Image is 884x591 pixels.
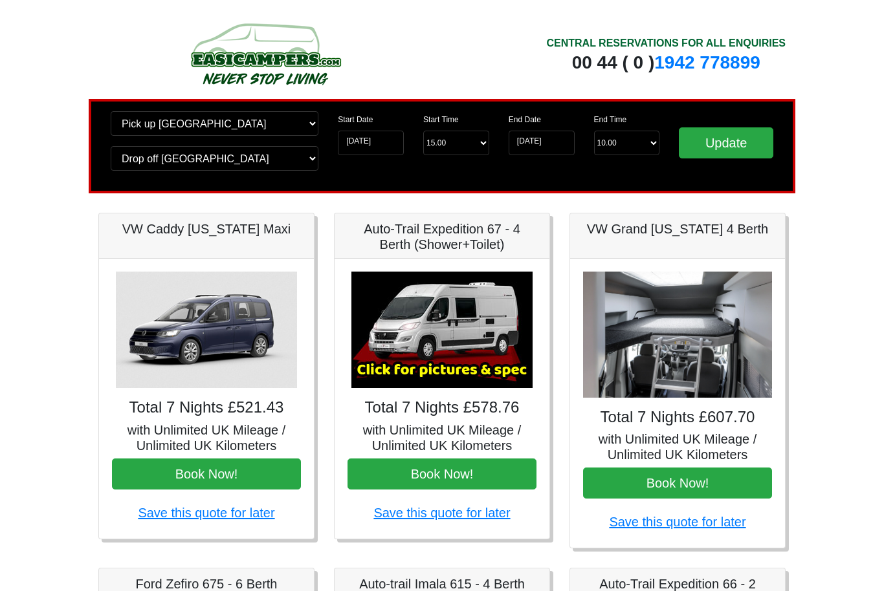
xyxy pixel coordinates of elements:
[138,506,274,520] a: Save this quote for later
[583,272,772,398] img: VW Grand California 4 Berth
[112,458,301,489] button: Book Now!
[583,221,772,237] h5: VW Grand [US_STATE] 4 Berth
[546,51,786,74] div: 00 44 ( 0 )
[348,458,536,489] button: Book Now!
[348,422,536,453] h5: with Unlimited UK Mileage / Unlimited UK Kilometers
[112,398,301,417] h4: Total 7 Nights £521.43
[373,506,510,520] a: Save this quote for later
[338,114,373,125] label: Start Date
[609,515,746,529] a: Save this quote for later
[679,127,773,158] input: Update
[116,272,297,388] img: VW Caddy California Maxi
[142,18,388,89] img: campers-checkout-logo.png
[112,422,301,453] h5: with Unlimited UK Mileage / Unlimited UK Kilometers
[351,272,533,388] img: Auto-Trail Expedition 67 - 4 Berth (Shower+Toilet)
[509,114,541,125] label: End Date
[338,131,404,155] input: Start Date
[112,221,301,237] h5: VW Caddy [US_STATE] Maxi
[583,408,772,427] h4: Total 7 Nights £607.70
[348,221,536,252] h5: Auto-Trail Expedition 67 - 4 Berth (Shower+Toilet)
[594,114,627,125] label: End Time
[583,467,772,499] button: Book Now!
[654,52,760,72] a: 1942 778899
[423,114,459,125] label: Start Time
[348,398,536,417] h4: Total 7 Nights £578.76
[509,131,575,155] input: Return Date
[546,36,786,51] div: CENTRAL RESERVATIONS FOR ALL ENQUIRIES
[583,431,772,462] h5: with Unlimited UK Mileage / Unlimited UK Kilometers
